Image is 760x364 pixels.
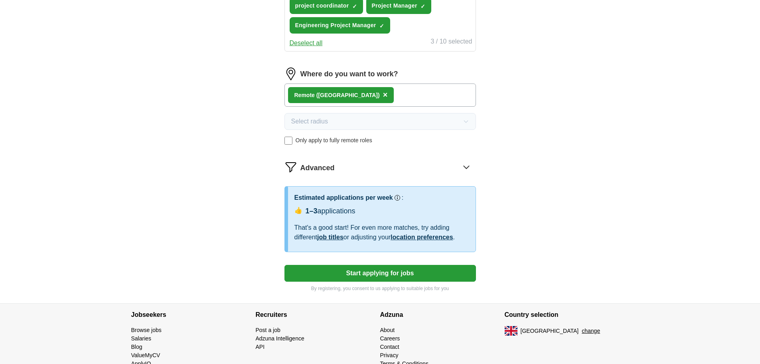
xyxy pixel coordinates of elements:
span: Select radius [291,117,328,126]
span: Advanced [300,163,335,173]
span: Engineering Project Manager [295,21,376,30]
img: filter [284,161,297,173]
input: Only apply to fully remote roles [284,137,292,145]
span: 1–3 [306,207,318,215]
button: change [582,327,600,335]
a: Adzuna Intelligence [256,335,304,342]
a: Contact [380,344,399,350]
span: × [383,90,388,99]
span: project coordinator [295,2,349,10]
a: Careers [380,335,400,342]
h4: Country selection [505,304,629,326]
img: UK flag [505,326,517,336]
h3: : [402,193,403,203]
a: ValueMyCV [131,352,160,358]
div: 3 / 10 selected [430,37,472,48]
a: About [380,327,395,333]
div: applications [306,206,355,217]
a: Privacy [380,352,399,358]
button: Select radius [284,113,476,130]
img: location.png [284,68,297,80]
span: [GEOGRAPHIC_DATA] [521,327,579,335]
button: Start applying for jobs [284,265,476,282]
button: Deselect all [290,38,323,48]
div: Remote ([GEOGRAPHIC_DATA]) [294,91,380,99]
h3: Estimated applications per week [294,193,393,203]
span: Only apply to fully remote roles [296,136,372,145]
span: 👍 [294,206,302,215]
div: That's a good start! For even more matches, try adding different or adjusting your . [294,223,469,242]
span: Project Manager [372,2,417,10]
a: Post a job [256,327,280,333]
a: Salaries [131,335,152,342]
a: API [256,344,265,350]
span: ✓ [379,23,384,29]
span: ✓ [352,3,357,10]
label: Where do you want to work? [300,69,398,80]
button: Engineering Project Manager✓ [290,17,390,34]
button: × [383,89,388,101]
a: location preferences [391,234,453,241]
a: job titles [317,234,343,241]
p: By registering, you consent to us applying to suitable jobs for you [284,285,476,292]
a: Browse jobs [131,327,162,333]
a: Blog [131,344,142,350]
span: ✓ [420,3,425,10]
